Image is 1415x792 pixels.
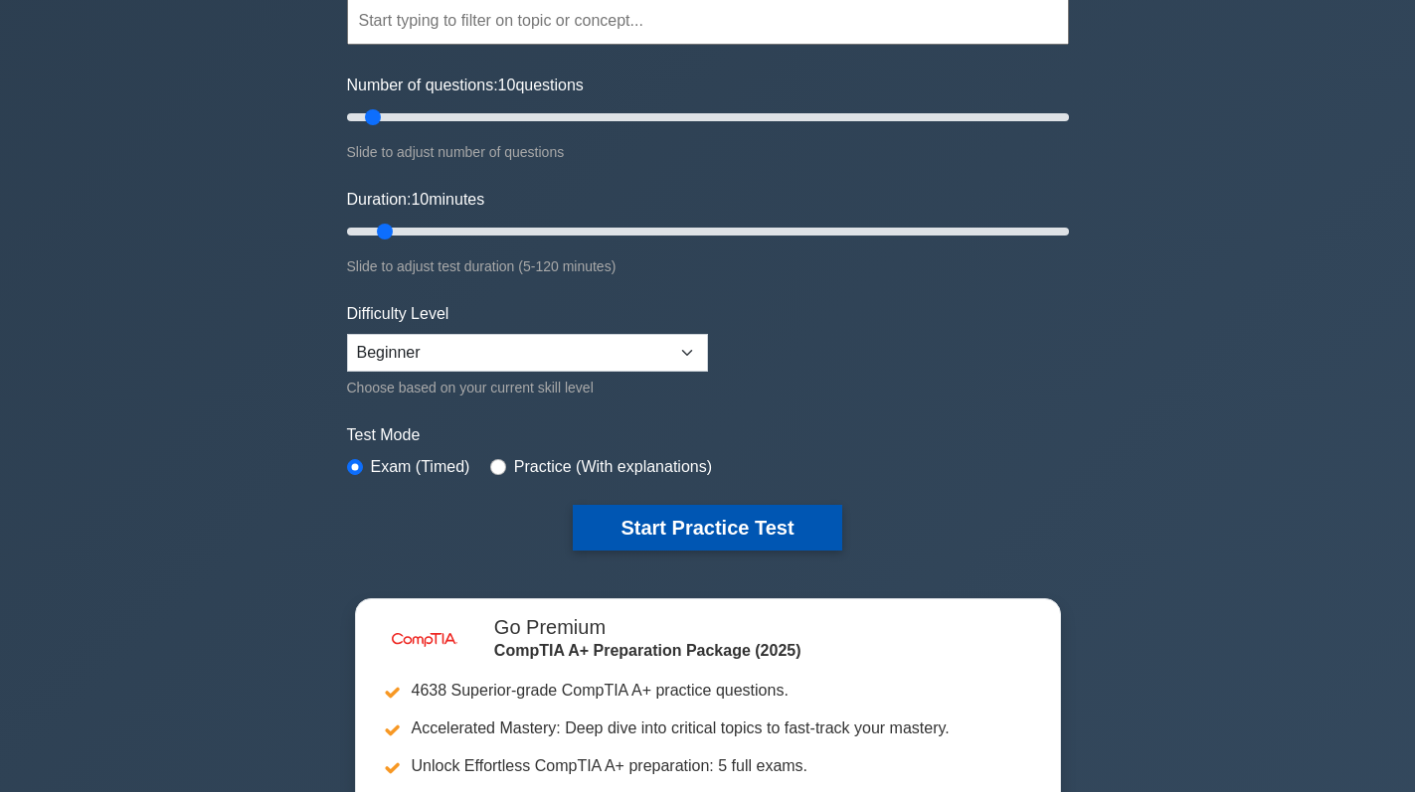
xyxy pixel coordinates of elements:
span: 10 [498,77,516,93]
div: Slide to adjust test duration (5-120 minutes) [347,254,1069,278]
label: Test Mode [347,423,1069,447]
div: Slide to adjust number of questions [347,140,1069,164]
label: Duration: minutes [347,188,485,212]
span: 10 [411,191,429,208]
div: Choose based on your current skill level [347,376,708,399]
button: Start Practice Test [573,505,841,551]
label: Practice (With explanations) [514,455,712,479]
label: Number of questions: questions [347,74,584,97]
label: Exam (Timed) [371,455,470,479]
label: Difficulty Level [347,302,449,326]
